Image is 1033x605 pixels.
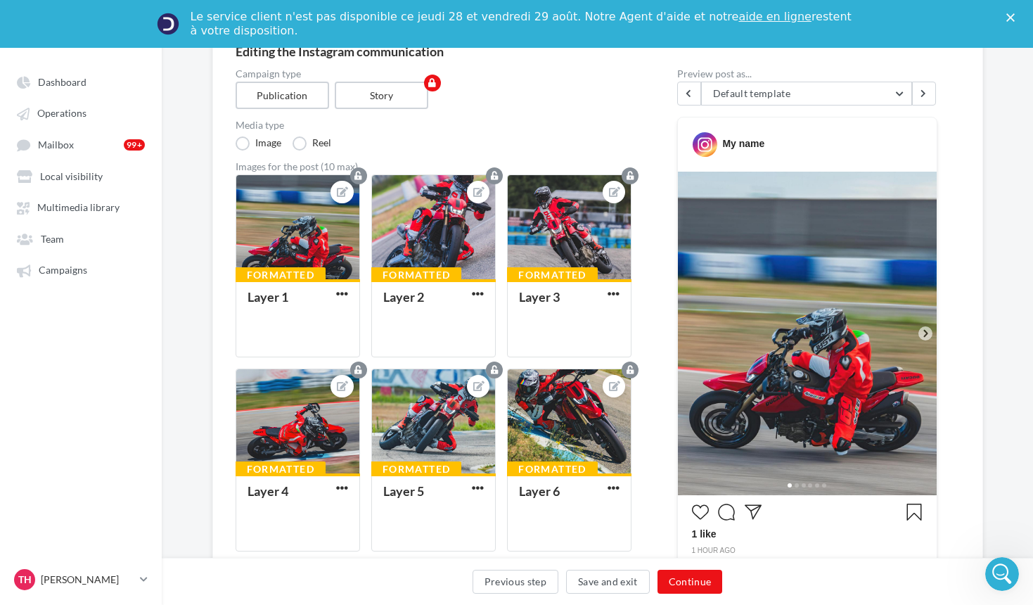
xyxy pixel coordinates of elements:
a: Operations [8,100,153,125]
a: Local visibility [8,163,153,189]
p: [PERSON_NAME] [41,573,134,587]
div: My name [722,137,764,151]
button: Default template [701,82,912,106]
span: Default template [713,87,791,99]
a: Team [8,226,153,251]
svg: Enregistrer [906,504,923,521]
div: Layer 3 [519,289,560,305]
button: Continue [657,570,723,594]
div: Preview post as... [677,69,937,79]
span: Operations [37,108,86,120]
button: Save and exit [566,570,650,594]
div: Formatted [507,461,598,477]
a: Dashboard [8,69,153,94]
a: Multimedia library [8,194,153,219]
span: TH [18,573,32,587]
label: Image [236,136,281,151]
span: Multimedia library [37,202,120,214]
label: Campaign type [236,69,632,79]
img: Profile image for Service-Client [157,13,179,35]
div: Layer 5 [383,483,424,499]
div: Formatted [236,461,326,477]
a: TH [PERSON_NAME] [11,566,150,593]
div: Close [1006,13,1020,21]
a: Mailbox 99+ [8,132,153,158]
span: Dashboard [38,76,86,88]
svg: J’aime [692,504,709,521]
div: Layer 4 [248,483,288,499]
svg: Commenter [718,504,735,521]
label: Story [335,82,428,109]
div: 1 hour ago [692,544,923,557]
span: Mailbox [38,139,74,151]
span: Team [41,233,64,245]
svg: Partager la publication [745,504,762,521]
div: Layer 2 [383,289,424,305]
div: 1 like [692,528,923,544]
div: Editing the Instagram communication [236,45,960,58]
a: Campaigns [8,257,153,282]
div: 99+ [124,139,145,151]
div: Formatted [371,461,462,477]
button: Previous step [473,570,559,594]
div: Images for the post (10 max) [236,162,632,172]
div: Layer 6 [519,483,560,499]
span: Local visibility [40,170,103,182]
label: Publication [236,82,329,109]
div: Formatted [236,267,326,283]
div: Formatted [371,267,462,283]
a: aide en ligne [738,10,811,23]
div: Le service client n'est pas disponible ce jeudi 28 et vendredi 29 août. Notre Agent d'aide et not... [191,10,854,38]
span: Campaigns [39,265,87,276]
div: Layer 1 [248,289,288,305]
div: Formatted [507,267,598,283]
label: Media type [236,120,632,130]
label: Reel [293,136,331,151]
iframe: Intercom live chat [985,557,1019,591]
